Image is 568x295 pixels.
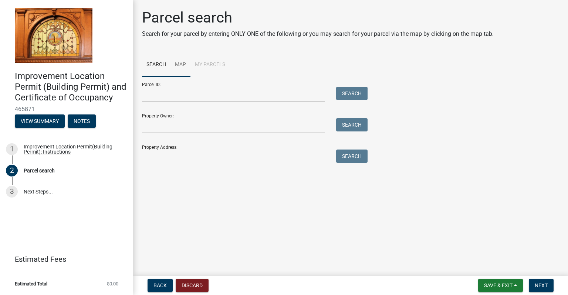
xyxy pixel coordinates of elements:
[484,282,513,288] span: Save & Exit
[336,87,368,100] button: Search
[535,282,548,288] span: Next
[336,118,368,131] button: Search
[15,281,47,286] span: Estimated Total
[336,150,368,163] button: Search
[15,119,65,125] wm-modal-confirm: Summary
[68,114,96,128] button: Notes
[24,168,55,173] div: Parcel search
[107,281,118,286] span: $0.00
[6,186,18,198] div: 3
[15,8,92,63] img: Jasper County, Indiana
[142,9,494,27] h1: Parcel search
[148,279,173,292] button: Back
[170,53,190,77] a: Map
[529,279,554,292] button: Next
[6,143,18,155] div: 1
[478,279,523,292] button: Save & Exit
[15,114,65,128] button: View Summary
[6,165,18,176] div: 2
[24,144,121,154] div: Improvement Location Permit(Building Permit): Instructions
[142,30,494,38] p: Search for your parcel by entering ONLY ONE of the following or you may search for your parcel vi...
[6,252,121,267] a: Estimated Fees
[176,279,209,292] button: Discard
[142,53,170,77] a: Search
[15,71,127,103] h4: Improvement Location Permit (Building Permit) and Certificate of Occupancy
[153,282,167,288] span: Back
[68,119,96,125] wm-modal-confirm: Notes
[15,106,118,113] span: 465871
